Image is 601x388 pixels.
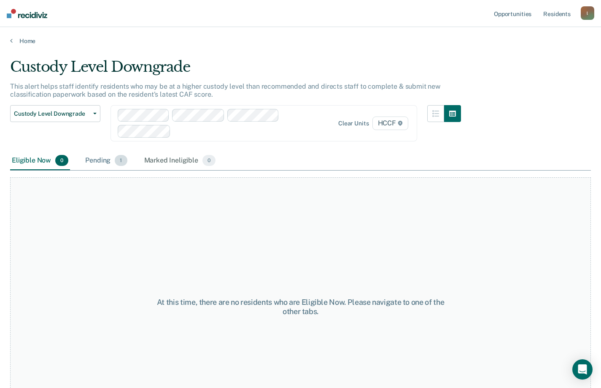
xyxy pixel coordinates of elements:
img: Recidiviz [7,9,47,18]
button: Custody Level Downgrade [10,105,100,122]
span: 0 [202,155,216,166]
div: Open Intercom Messenger [572,359,593,380]
div: Custody Level Downgrade [10,58,461,82]
span: 0 [55,155,68,166]
p: This alert helps staff identify residents who may be at a higher custody level than recommended a... [10,82,440,98]
span: HCCF [372,117,408,130]
div: Eligible Now0 [10,152,70,170]
a: Home [10,37,591,45]
div: At this time, there are no residents who are Eligible Now. Please navigate to one of the other tabs. [156,298,446,316]
span: Custody Level Downgrade [14,110,90,117]
span: 1 [115,155,127,166]
button: l [581,6,594,20]
div: Pending1 [84,152,129,170]
div: Marked Ineligible0 [143,152,218,170]
div: Clear units [338,120,369,127]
